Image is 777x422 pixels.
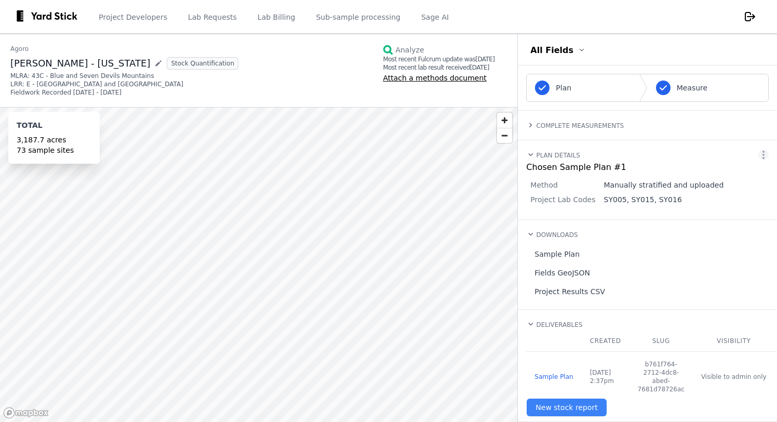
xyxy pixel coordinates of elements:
[526,263,769,282] a: Fields GeoJSON
[3,407,49,419] a: Mapbox logo
[526,74,769,102] nav: Progress
[17,120,91,135] div: Total
[693,331,775,352] th: Visibility
[536,321,582,328] h4: Deliverables
[475,56,494,63] time: March 19, 2025 at 2:48pm EDT
[10,45,238,53] a: Agoro
[590,369,614,385] time: June 26, 2024 at 2:37pm EDT
[530,192,599,207] th: Project Lab Codes
[470,64,489,71] time: February 4, 2025 at 12:04pm EST
[536,231,578,239] h4: Downloads
[10,88,238,97] div: Fieldwork Recorded [DATE] - [DATE]
[604,194,724,205] div: SY005, SY015, SY016
[383,63,494,72] div: Most recent lab result received
[526,161,769,174] h3: Chosen Sample Plan #1
[530,178,599,192] th: Method
[10,57,238,70] div: [PERSON_NAME] - [US_STATE]
[526,318,769,331] summary: Deliverables
[526,149,769,161] summary: Plan Details
[629,352,693,402] td: b761f764-2712-4dc8-abed-7681d78726ac
[556,83,571,93] span: Plan
[536,122,624,129] h4: Complete Measurements
[534,373,573,380] a: Sample Plan
[497,113,512,128] button: Zoom in
[17,135,91,145] div: 3,187.7 acres
[17,10,84,23] img: yardstick-logo-black-spacing-9a7e0c0e877e5437aacfee01d730c81d.svg
[526,119,769,131] summary: Complete Measurements
[154,59,163,68] a: Edit project name
[526,228,769,241] summary: Downloads
[497,128,512,143] button: Zoom out
[383,74,486,82] span: Attach a methods document
[536,152,580,159] h4: Plan Details
[383,45,494,55] a: Analyze
[600,178,724,192] td: Manually stratified and uploaded
[527,399,606,416] a: New stock report
[677,83,708,93] span: Measure
[526,282,769,301] a: Project Results CSV
[167,57,238,70] span: Stock Quantification
[526,245,769,263] a: Sample Plan
[528,41,588,59] a: All Fields
[17,145,91,155] div: 73 sample sites
[393,45,424,55] div: Analyze
[582,331,629,352] th: Created
[693,352,775,402] td: Visible to admin only
[383,55,494,63] div: Most recent Fulcrum update was
[10,72,238,88] div: MLRA: 43C - Blue and Seven Devils Mountains LRR: E - [GEOGRAPHIC_DATA] and [GEOGRAPHIC_DATA]
[629,331,693,352] th: Slug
